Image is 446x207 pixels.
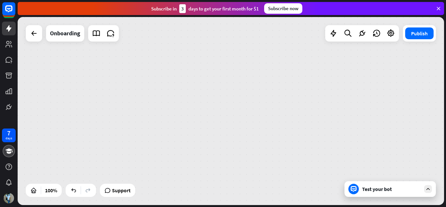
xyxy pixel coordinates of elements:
div: Subscribe in days to get your first month for $1 [151,4,259,13]
div: Subscribe now [264,3,302,14]
div: 3 [179,4,186,13]
a: 7 days [2,129,16,142]
div: days [6,136,12,141]
div: 7 [7,130,10,136]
